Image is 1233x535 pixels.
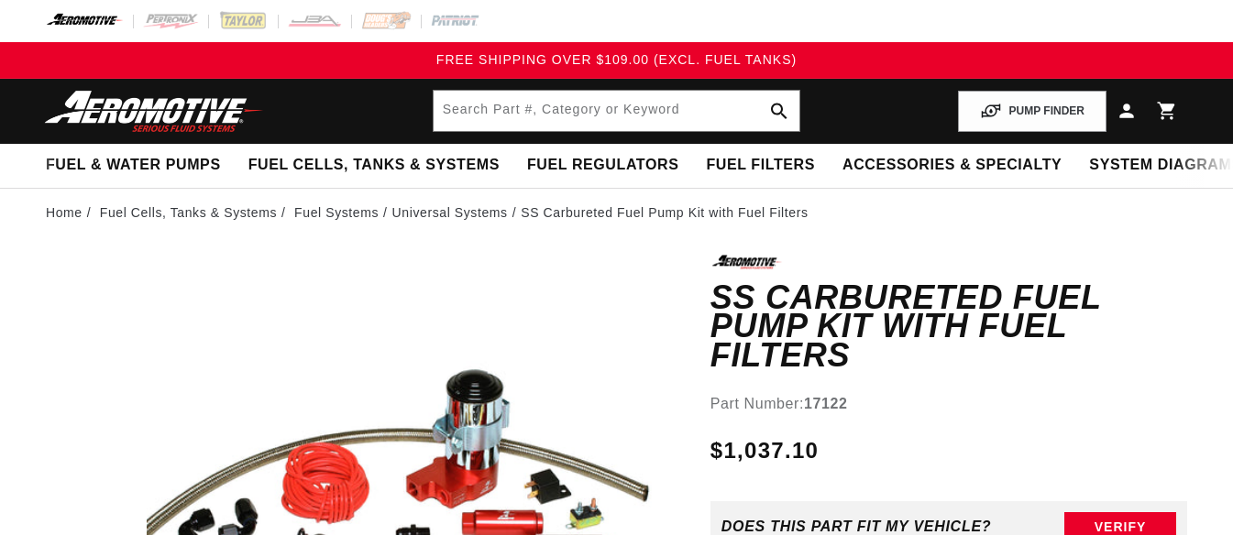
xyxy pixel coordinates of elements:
summary: Fuel Cells, Tanks & Systems [235,144,513,187]
li: SS Carbureted Fuel Pump Kit with Fuel Filters [521,202,808,223]
nav: breadcrumbs [46,202,1187,223]
span: Fuel Filters [706,156,815,175]
div: Does This part fit My vehicle? [721,519,992,535]
li: Fuel Cells, Tanks & Systems [100,202,291,223]
a: Home [46,202,83,223]
summary: Fuel Regulators [513,144,692,187]
strong: 17122 [804,396,848,411]
span: Fuel & Water Pumps [46,156,221,175]
span: $1,037.10 [710,434,819,467]
span: Fuel Regulators [527,156,678,175]
a: Fuel Systems [294,202,379,223]
span: Fuel Cells, Tanks & Systems [248,156,500,175]
span: FREE SHIPPING OVER $109.00 (EXCL. FUEL TANKS) [436,52,797,67]
h1: SS Carbureted Fuel Pump Kit with Fuel Filters [710,283,1187,370]
input: Search by Part Number, Category or Keyword [434,91,800,131]
img: Aeromotive [39,90,269,133]
summary: Accessories & Specialty [829,144,1075,187]
summary: Fuel Filters [692,144,829,187]
button: search button [759,91,799,131]
summary: Fuel & Water Pumps [32,144,235,187]
div: Part Number: [710,392,1187,416]
button: PUMP FINDER [958,91,1106,132]
span: Accessories & Specialty [842,156,1062,175]
li: Universal Systems [392,202,522,223]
